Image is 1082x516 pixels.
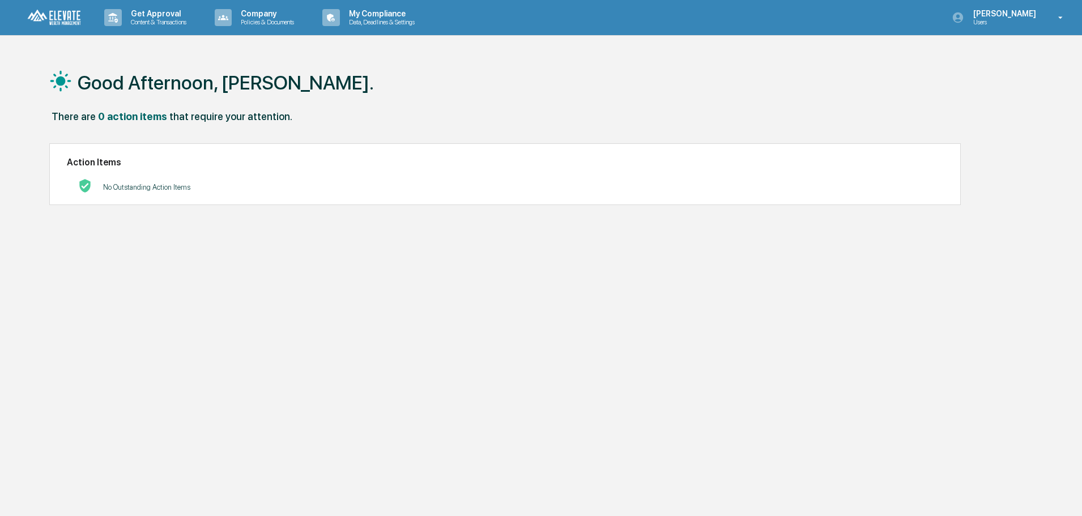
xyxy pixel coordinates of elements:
[122,18,192,26] p: Content & Transactions
[98,110,167,122] div: 0 action items
[169,110,292,122] div: that require your attention.
[103,183,190,191] p: No Outstanding Action Items
[232,9,300,18] p: Company
[232,18,300,26] p: Policies & Documents
[27,9,82,27] img: logo
[964,9,1042,18] p: [PERSON_NAME]
[122,9,192,18] p: Get Approval
[67,157,943,168] h2: Action Items
[964,18,1042,26] p: Users
[52,110,96,122] div: There are
[78,179,92,193] img: No Actions logo
[340,9,420,18] p: My Compliance
[340,18,420,26] p: Data, Deadlines & Settings
[78,71,374,94] h1: Good Afternoon, [PERSON_NAME].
